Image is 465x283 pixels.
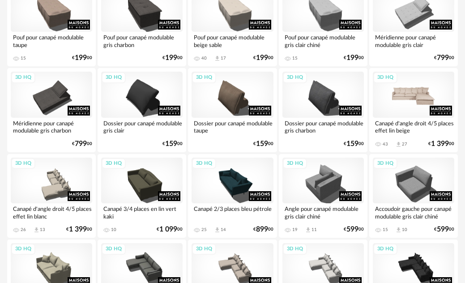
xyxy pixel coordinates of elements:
span: Download icon [305,227,311,233]
a: 3D HQ Méridienne pour canapé modulable gris charbon €79900 [7,68,96,152]
div: 19 [292,227,298,232]
a: 3D HQ Dossier pour canapé modulable taupe €15900 [188,68,277,152]
span: 159 [346,141,358,147]
div: 14 [221,227,226,232]
div: Canapé 2/3 places bleu pétrole [192,203,273,221]
div: 3D HQ [283,72,307,83]
span: Download icon [395,227,402,233]
div: € 00 [162,141,183,147]
div: 3D HQ [192,72,216,83]
span: 1 399 [69,227,87,232]
div: Canapé 3/4 places en lin vert kaki [101,203,183,221]
span: Download icon [395,141,402,148]
span: 899 [256,227,268,232]
span: 799 [75,141,87,147]
div: 3D HQ [192,158,216,169]
div: 3D HQ [11,72,35,83]
div: 15 [21,56,26,61]
div: Dossier pour canapé modulable gris charbon [282,118,364,136]
div: 13 [40,227,45,232]
a: 3D HQ Accoudoir gauche pour canapé modulable gris clair chiné 15 Download icon 10 €59900 [369,154,458,238]
span: 199 [256,55,268,61]
div: 3D HQ [373,244,397,255]
span: 599 [437,227,449,232]
div: 3D HQ [102,72,126,83]
div: 15 [292,56,298,61]
span: Download icon [214,227,221,233]
a: 3D HQ Dossier pour canapé modulable gris charbon €15900 [279,68,367,152]
a: 3D HQ Canapé d'angle droit 4/5 places effet lin beige 43 Download icon 27 €1 39900 [369,68,458,152]
div: 43 [383,141,388,147]
span: 599 [346,227,358,232]
span: 159 [256,141,268,147]
span: Download icon [214,55,221,62]
div: Pouf pour canapé modulable gris clair chiné [282,32,364,50]
div: 3D HQ [283,158,307,169]
div: 3D HQ [11,158,35,169]
a: 3D HQ Canapé d'angle droit 4/5 places effet lin blanc 26 Download icon 13 €1 39900 [7,154,96,238]
div: € 00 [253,141,273,147]
div: 3D HQ [283,244,307,255]
div: € 00 [72,141,92,147]
a: 3D HQ Canapé 3/4 places en lin vert kaki 10 €1 09900 [98,154,186,238]
span: 799 [437,55,449,61]
div: 3D HQ [373,72,397,83]
div: 10 [402,227,407,232]
div: € 00 [253,55,273,61]
div: 3D HQ [102,244,126,255]
div: € 00 [162,55,183,61]
div: € 00 [428,141,454,147]
div: Dossier pour canapé modulable gris clair [101,118,183,136]
div: € 00 [72,55,92,61]
div: € 00 [434,227,454,232]
a: 3D HQ Dossier pour canapé modulable gris clair €15900 [98,68,186,152]
div: Pouf pour canapé modulable gris charbon [101,32,183,50]
div: 27 [402,141,407,147]
div: € 00 [344,55,364,61]
div: € 00 [157,227,183,232]
div: 15 [383,227,388,232]
div: Pouf pour canapé modulable taupe [11,32,92,50]
div: € 00 [253,227,273,232]
a: 3D HQ Canapé 2/3 places bleu pétrole 25 Download icon 14 €89900 [188,154,277,238]
div: Accoudoir gauche pour canapé modulable gris clair chiné [373,203,454,221]
div: 3D HQ [192,244,216,255]
div: € 00 [434,55,454,61]
div: 26 [21,227,26,232]
div: 17 [221,56,226,61]
div: 3D HQ [102,158,126,169]
div: € 00 [344,227,364,232]
span: 159 [165,141,177,147]
span: 1 099 [159,227,177,232]
div: Pouf pour canapé modulable beige sable [192,32,273,50]
div: Dossier pour canapé modulable taupe [192,118,273,136]
div: Angle pour canapé modulable gris clair chiné [282,203,364,221]
a: 3D HQ Angle pour canapé modulable gris clair chiné 19 Download icon 11 €59900 [279,154,367,238]
div: Méridienne pour canapé modulable gris charbon [11,118,92,136]
span: 1 399 [431,141,449,147]
div: 40 [201,56,207,61]
div: 25 [201,227,207,232]
span: Download icon [33,227,40,233]
div: 3D HQ [373,158,397,169]
div: 11 [311,227,317,232]
div: € 00 [66,227,92,232]
div: Méridienne pour canapé modulable gris clair [373,32,454,50]
span: 199 [75,55,87,61]
div: 3D HQ [11,244,35,255]
div: Canapé d'angle droit 4/5 places effet lin blanc [11,203,92,221]
div: 10 [111,227,116,232]
span: 199 [165,55,177,61]
span: 199 [346,55,358,61]
div: € 00 [344,141,364,147]
div: Canapé d'angle droit 4/5 places effet lin beige [373,118,454,136]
